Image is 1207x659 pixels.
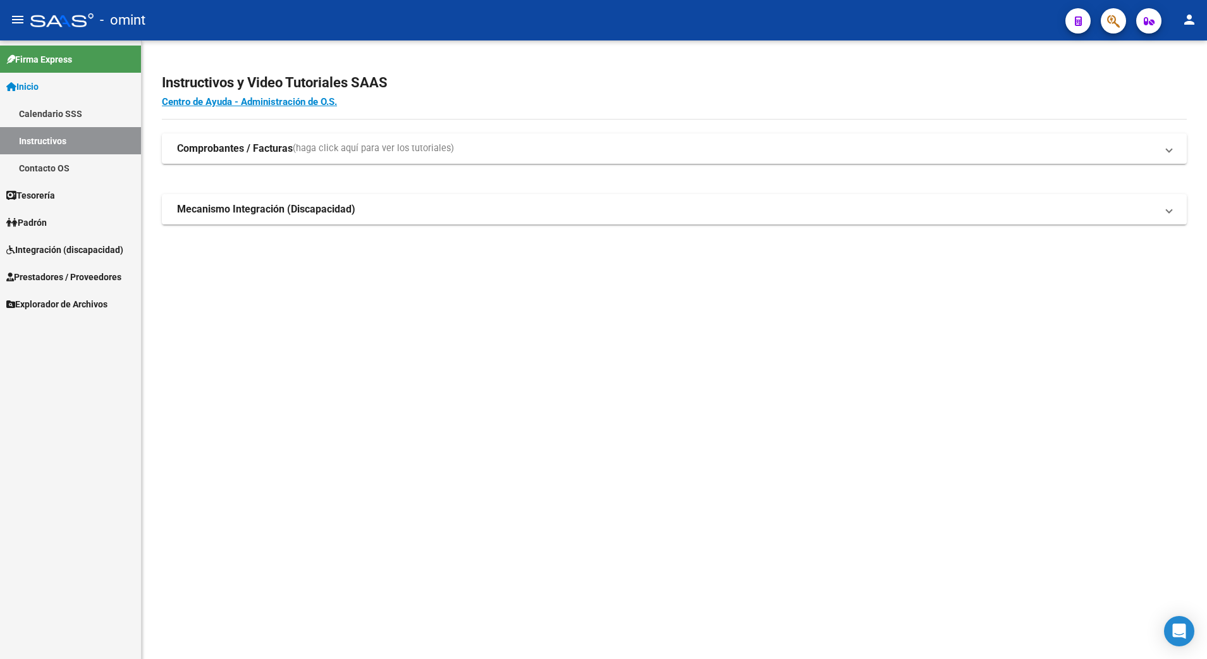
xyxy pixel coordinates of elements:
a: Centro de Ayuda - Administración de O.S. [162,96,337,108]
mat-expansion-panel-header: Mecanismo Integración (Discapacidad) [162,194,1187,225]
span: Prestadores / Proveedores [6,270,121,284]
span: Firma Express [6,52,72,66]
span: Tesorería [6,188,55,202]
mat-icon: person [1182,12,1197,27]
h2: Instructivos y Video Tutoriales SAAS [162,71,1187,95]
span: Explorador de Archivos [6,297,107,311]
span: Padrón [6,216,47,230]
mat-icon: menu [10,12,25,27]
strong: Comprobantes / Facturas [177,142,293,156]
span: Integración (discapacidad) [6,243,123,257]
mat-expansion-panel-header: Comprobantes / Facturas(haga click aquí para ver los tutoriales) [162,133,1187,164]
span: - omint [100,6,145,34]
div: Open Intercom Messenger [1164,616,1194,646]
span: Inicio [6,80,39,94]
span: (haga click aquí para ver los tutoriales) [293,142,454,156]
strong: Mecanismo Integración (Discapacidad) [177,202,355,216]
